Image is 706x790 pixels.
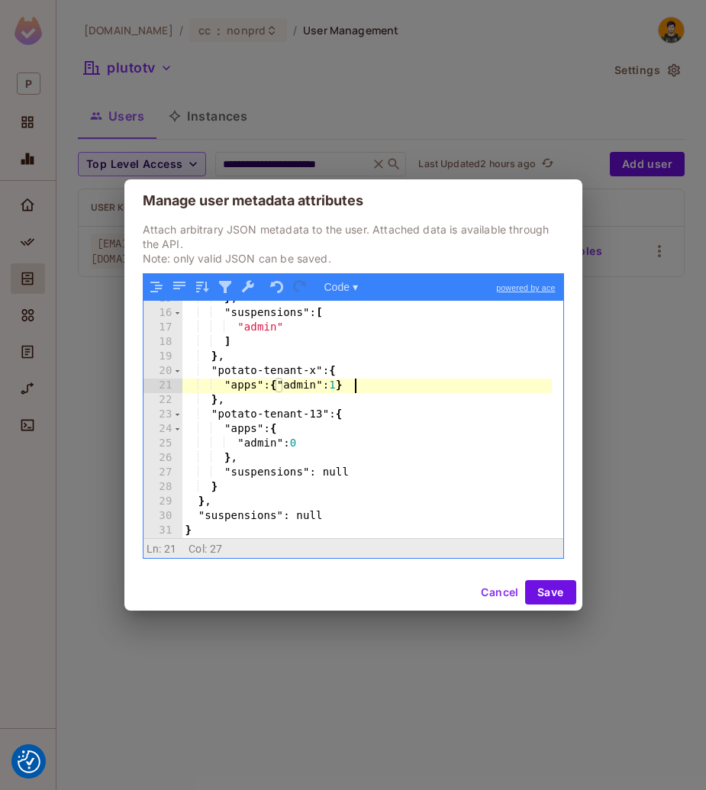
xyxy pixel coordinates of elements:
[215,277,235,297] button: Filter, sort, or transform contents
[18,750,40,773] img: Revisit consent button
[143,509,182,524] div: 30
[525,580,576,605] button: Save
[143,222,564,266] p: Attach arbitrary JSON metadata to the user. Attached data is available through the API. Note: onl...
[143,451,182,466] div: 26
[143,379,182,393] div: 21
[147,543,161,555] span: Ln:
[143,393,182,408] div: 22
[192,277,212,297] button: Sort contents
[164,543,176,555] span: 21
[143,364,182,379] div: 20
[143,335,182,350] div: 18
[143,495,182,509] div: 29
[143,480,182,495] div: 28
[143,321,182,335] div: 17
[488,274,563,301] a: powered by ace
[267,277,287,297] button: Undo last action (Ctrl+Z)
[147,277,166,297] button: Format JSON data, with proper indentation and line feeds (Ctrl+I)
[319,277,363,297] button: Code ▾
[169,277,189,297] button: Compact JSON data, remove all whitespaces (Ctrl+Shift+I)
[143,408,182,422] div: 23
[238,277,258,297] button: Repair JSON: fix quotes and escape characters, remove comments and JSONP notation, turn JavaScrip...
[475,580,524,605] button: Cancel
[143,350,182,364] div: 19
[189,543,207,555] span: Col:
[143,422,182,437] div: 24
[143,437,182,451] div: 25
[290,277,310,297] button: Redo (Ctrl+Shift+Z)
[143,524,182,538] div: 31
[210,543,222,555] span: 27
[18,750,40,773] button: Consent Preferences
[124,179,582,222] h2: Manage user metadata attributes
[143,466,182,480] div: 27
[143,306,182,321] div: 16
